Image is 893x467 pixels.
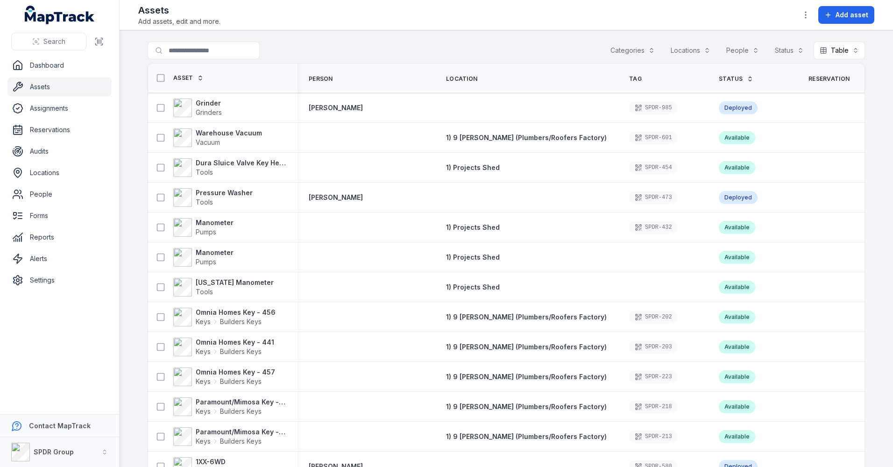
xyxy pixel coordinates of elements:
a: Assignments [7,99,112,118]
a: MapTrack [25,6,95,24]
div: Available [719,131,755,144]
div: SPDR-213 [629,430,678,443]
a: [PERSON_NAME] [309,193,363,202]
span: 1) 9 [PERSON_NAME] (Plumbers/Roofers Factory) [446,343,607,351]
div: Available [719,221,755,234]
a: 1) 9 [PERSON_NAME] (Plumbers/Roofers Factory) [446,133,607,142]
a: Dura Sluice Valve Key Heavy Duty 50mm-600mmTools [173,158,286,177]
span: Builders Keys [220,437,262,446]
span: Builders Keys [220,407,262,416]
span: Status [719,75,743,83]
a: Asset [173,74,204,82]
div: SPDR-473 [629,191,678,204]
div: Available [719,311,755,324]
div: SPDR-432 [629,221,678,234]
span: Keys [196,347,211,356]
div: Available [719,251,755,264]
div: SPDR-223 [629,370,678,383]
a: GrinderGrinders [173,99,222,117]
span: 1) 9 [PERSON_NAME] (Plumbers/Roofers Factory) [446,373,607,381]
a: Forms [7,206,112,225]
span: Builders Keys [220,317,262,326]
a: 1) 9 [PERSON_NAME] (Plumbers/Roofers Factory) [446,312,607,322]
a: Paramount/Mimosa Key - 1855KeysBuilders Keys [173,427,286,446]
span: 1) 9 [PERSON_NAME] (Plumbers/Roofers Factory) [446,403,607,410]
span: Pumps [196,228,216,236]
a: Pressure WasherTools [173,188,253,207]
button: Table [814,42,865,59]
div: SPDR-202 [629,311,678,324]
span: Grinders [196,108,222,116]
a: Omnia Homes Key - 456KeysBuilders Keys [173,308,276,326]
strong: Warehouse Vacuum [196,128,262,138]
div: Available [719,430,755,443]
button: Search [11,33,86,50]
a: Paramount/Mimosa Key - 1856KeysBuilders Keys [173,397,286,416]
a: 1) 9 [PERSON_NAME] (Plumbers/Roofers Factory) [446,342,607,352]
span: Pumps [196,258,216,266]
a: Audits [7,142,112,161]
span: Builders Keys [220,347,262,356]
span: Keys [196,377,211,386]
span: Keys [196,317,211,326]
strong: Grinder [196,99,222,108]
span: Location [446,75,477,83]
strong: Omnia Homes Key - 457 [196,368,275,377]
a: Status [719,75,753,83]
a: 1) 9 [PERSON_NAME] (Plumbers/Roofers Factory) [446,372,607,382]
strong: SPDR Group [34,448,74,456]
span: Tools [196,288,213,296]
span: Tag [629,75,642,83]
strong: Omnia Homes Key - 441 [196,338,274,347]
span: 1) Projects Shed [446,163,500,171]
strong: Omnia Homes Key - 456 [196,308,276,317]
button: People [720,42,765,59]
a: Omnia Homes Key - 457KeysBuilders Keys [173,368,275,386]
span: Keys [196,407,211,416]
span: Keys [196,437,211,446]
strong: 1XX-6WD [196,457,245,467]
a: Reports [7,228,112,247]
div: SPDR-218 [629,400,678,413]
a: Settings [7,271,112,290]
span: Tools [196,198,213,206]
span: 1) 9 [PERSON_NAME] (Plumbers/Roofers Factory) [446,432,607,440]
div: Available [719,400,755,413]
span: Add asset [836,10,868,20]
a: Omnia Homes Key - 441KeysBuilders Keys [173,338,274,356]
span: Tools [196,168,213,176]
strong: Contact MapTrack [29,422,91,430]
strong: Pressure Washer [196,188,253,198]
a: 1) Projects Shed [446,283,500,292]
div: SPDR-601 [629,131,678,144]
button: Add asset [818,6,874,24]
a: 1) 9 [PERSON_NAME] (Plumbers/Roofers Factory) [446,402,607,411]
a: Locations [7,163,112,182]
span: 1) Projects Shed [446,283,500,291]
span: Person [309,75,333,83]
a: 1) 9 [PERSON_NAME] (Plumbers/Roofers Factory) [446,432,607,441]
button: Categories [604,42,661,59]
a: ManometerPumps [173,248,234,267]
a: Assets [7,78,112,96]
span: 1) 9 [PERSON_NAME] (Plumbers/Roofers Factory) [446,134,607,142]
button: Status [769,42,810,59]
strong: [PERSON_NAME] [309,103,363,113]
strong: Paramount/Mimosa Key - 1855 [196,427,286,437]
strong: Manometer [196,218,234,227]
a: Alerts [7,249,112,268]
span: Reservation [808,75,850,83]
div: Available [719,281,755,294]
button: Locations [665,42,716,59]
strong: [US_STATE] Manometer [196,278,274,287]
div: SPDR-454 [629,161,678,174]
a: [US_STATE] ManometerTools [173,278,274,297]
a: People [7,185,112,204]
a: 1) Projects Shed [446,253,500,262]
span: Add assets, edit and more. [138,17,220,26]
span: 1) Projects Shed [446,223,500,231]
span: Builders Keys [220,377,262,386]
a: ManometerPumps [173,218,234,237]
a: Reservations [7,120,112,139]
